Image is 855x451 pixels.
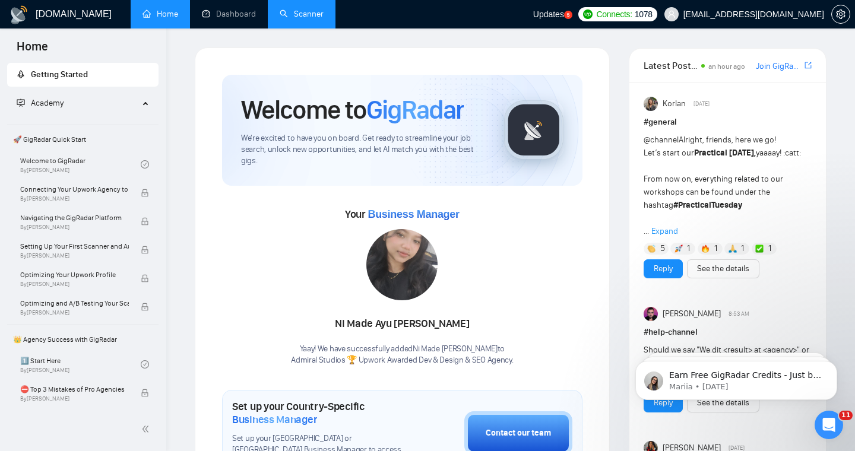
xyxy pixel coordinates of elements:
[366,229,438,300] img: 1705466118991-WhatsApp%20Image%202024-01-17%20at%2012.32.43.jpeg
[345,208,460,221] span: Your
[644,58,698,73] span: Latest Posts from the GigRadar Community
[141,217,149,225] span: lock
[647,244,655,253] img: 👏
[617,336,855,419] iframe: Intercom notifications message
[31,69,88,80] span: Getting Started
[701,244,710,253] img: 🔥
[232,400,405,426] h1: Set up your Country-Specific
[768,243,771,255] span: 1
[17,70,25,78] span: rocket
[651,226,678,236] span: Expand
[815,411,843,439] iframe: Intercom live chat
[17,99,25,107] span: fund-projection-screen
[596,8,632,21] span: Connects:
[20,151,141,177] a: Welcome to GigRadarBy[PERSON_NAME]
[20,351,141,377] a: 1️⃣ Start HereBy[PERSON_NAME]
[20,269,129,281] span: Optimizing Your Upwork Profile
[567,12,570,18] text: 5
[8,128,157,151] span: 🚀 GigRadar Quick Start
[20,309,129,316] span: By [PERSON_NAME]
[20,383,129,395] span: ⛔ Top 3 Mistakes of Pro Agencies
[7,38,58,63] span: Home
[20,212,129,224] span: Navigating the GigRadar Platform
[741,243,744,255] span: 1
[839,411,853,420] span: 11
[291,314,513,334] div: Ni Made Ayu [PERSON_NAME]
[20,281,129,288] span: By [PERSON_NAME]
[644,326,812,339] h1: # help-channel
[644,135,801,236] span: Alright, friends, here we go! Let’s start our yaaaay! :catt: From now on, everything related to o...
[729,309,749,319] span: 8:53 AM
[644,97,658,111] img: Korlan
[755,244,764,253] img: ✅
[20,395,129,402] span: By [PERSON_NAME]
[756,60,802,73] a: Join GigRadar Slack Community
[141,389,149,397] span: lock
[368,208,459,220] span: Business Manager
[141,360,149,369] span: check-circle
[693,99,710,109] span: [DATE]
[20,195,129,202] span: By [PERSON_NAME]
[141,423,153,435] span: double-left
[663,307,721,320] span: [PERSON_NAME]
[644,259,683,278] button: Reply
[232,413,317,426] span: Business Manager
[9,5,28,24] img: logo
[141,246,149,254] span: lock
[805,61,812,70] span: export
[280,9,324,19] a: searchScanner
[202,9,256,19] a: dashboardDashboard
[832,9,850,19] span: setting
[291,355,513,366] p: Admiral Studios 🏆 Upwork Awarded Dev & Design & SEO Agency .
[142,9,178,19] a: homeHome
[504,100,563,160] img: gigradar-logo.png
[141,189,149,197] span: lock
[663,97,686,110] span: Korlan
[141,160,149,169] span: check-circle
[667,10,676,18] span: user
[831,9,850,19] a: setting
[7,63,159,87] li: Getting Started
[20,183,129,195] span: Connecting Your Upwork Agency to GigRadar
[644,307,658,321] img: Rodrigo Nask
[20,240,129,252] span: Setting Up Your First Scanner and Auto-Bidder
[687,243,690,255] span: 1
[673,200,742,210] strong: #PracticalTuesday
[674,244,683,253] img: 🚀
[8,328,157,351] span: 👑 Agency Success with GigRadar
[635,8,653,21] span: 1078
[708,62,745,71] span: an hour ago
[241,133,485,167] span: We're excited to have you on board. Get ready to streamline your job search, unlock new opportuni...
[17,98,64,108] span: Academy
[805,60,812,71] a: export
[660,243,665,255] span: 5
[583,9,593,19] img: upwork-logo.png
[644,135,679,145] span: @channel
[697,262,749,275] a: See the details
[366,94,464,126] span: GigRadar
[564,11,572,19] a: 5
[31,98,64,108] span: Academy
[20,252,129,259] span: By [PERSON_NAME]
[20,297,129,309] span: Optimizing and A/B Testing Your Scanner for Better Results
[20,224,129,231] span: By [PERSON_NAME]
[654,262,673,275] a: Reply
[486,427,551,440] div: Contact our team
[291,344,513,366] div: Yaay! We have successfully added Ni Made [PERSON_NAME] to
[141,274,149,282] span: lock
[533,9,564,19] span: Updates
[694,148,756,158] strong: Practical [DATE],
[141,303,149,311] span: lock
[687,259,759,278] button: See the details
[831,5,850,24] button: setting
[729,244,737,253] img: 🙏
[644,116,812,129] h1: # general
[241,94,464,126] h1: Welcome to
[714,243,717,255] span: 1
